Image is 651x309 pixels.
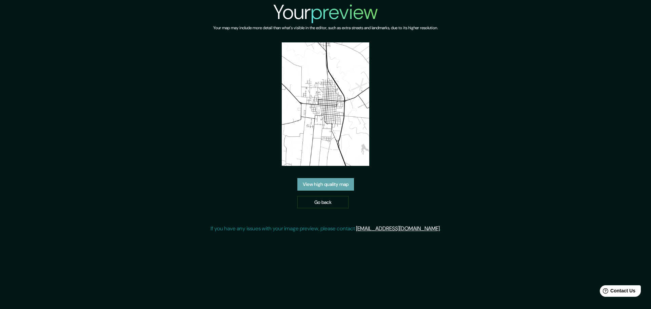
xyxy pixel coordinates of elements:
[297,196,349,209] a: Go back
[297,178,354,191] a: View high quality map
[356,225,440,232] a: [EMAIL_ADDRESS][DOMAIN_NAME]
[282,42,369,166] img: created-map-preview
[591,283,644,302] iframe: Help widget launcher
[213,24,438,32] h6: Your map may include more detail than what's visible in the editor, such as extra streets and lan...
[211,225,441,233] p: If you have any issues with your image preview, please contact .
